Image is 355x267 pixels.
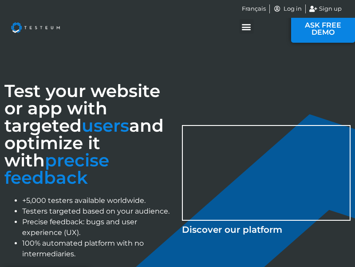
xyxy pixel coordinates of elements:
span: ASK FREE DEMO [304,22,342,36]
li: +5,000 testers available worldwide. [22,195,173,206]
div: Menu Toggle [239,19,254,34]
a: Log in [273,4,302,13]
span: Sign up [317,4,342,13]
a: ASK FREE DEMO [291,15,355,43]
a: Français [242,4,266,13]
font: precise feedback [4,150,109,188]
h3: Test your website or app with targeted and optimize it with [4,82,173,186]
span: Log in [281,4,302,13]
li: Precise feedback: bugs and user experience (UX). [22,217,173,238]
li: Testers targeted based on your audience. [22,206,173,217]
img: Testeum Logo - Application crowdtesting platform [4,16,67,40]
a: Sign up [309,4,342,13]
span: users [82,115,129,136]
li: 100% automated platform with no intermediaries. [22,238,173,259]
p: Discover our platform [182,223,351,236]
